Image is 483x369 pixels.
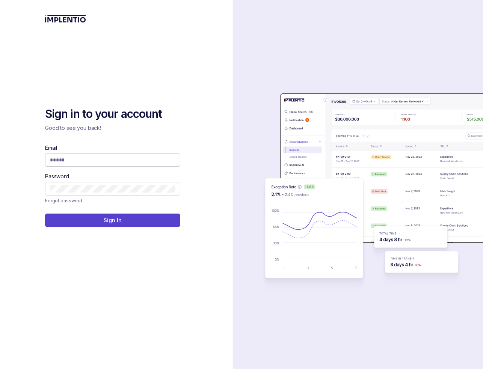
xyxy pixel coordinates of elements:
h2: Sign in to your account [45,107,180,122]
p: Forgot password [45,197,82,205]
label: Email [45,144,57,152]
a: Link Forgot password [45,197,82,205]
p: Sign In [104,217,121,224]
label: Password [45,173,69,180]
img: logo [45,15,86,23]
p: Good to see you back! [45,124,180,132]
button: Sign In [45,214,180,227]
